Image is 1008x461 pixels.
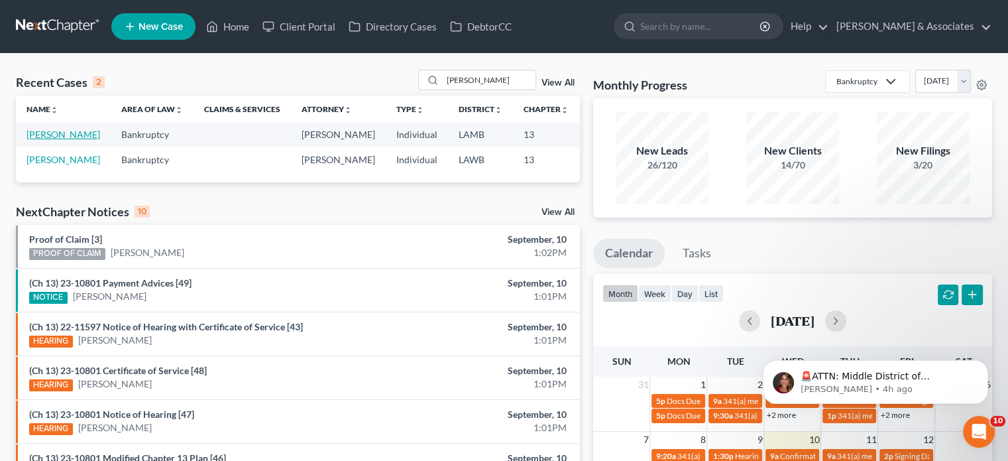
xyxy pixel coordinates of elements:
[78,421,152,434] a: [PERSON_NAME]
[396,233,567,246] div: September, 10
[29,365,207,376] a: (Ch 13) 23-10801 Certificate of Service [48]
[990,416,1005,427] span: 10
[396,246,567,259] div: 1:02PM
[784,15,828,38] a: Help
[111,246,184,259] a: [PERSON_NAME]
[443,15,518,38] a: DebtorCC
[807,432,820,448] span: 10
[877,159,970,172] div: 3/20
[640,14,761,38] input: Search by name...
[344,106,352,114] i: unfold_more
[494,106,502,114] i: unfold_more
[667,356,690,367] span: Mon
[593,77,687,93] h3: Monthly Progress
[29,379,73,391] div: HEARING
[396,421,567,434] div: 1:01PM
[29,336,73,348] div: HEARING
[593,239,665,268] a: Calendar
[722,396,850,406] span: 341(a) meeting for [PERSON_NAME]
[29,248,105,260] div: PROOF OF CLAIM
[666,411,775,421] span: Docs Due for [PERSON_NAME]
[396,104,424,114] a: Typeunfold_more
[396,290,567,303] div: 1:01PM
[677,451,805,461] span: 341(a) meeting for [PERSON_NAME]
[443,70,535,90] input: Search by name...
[78,377,152,391] a: [PERSON_NAME]
[396,377,567,391] div: 1:01PM
[712,396,721,406] span: 9a
[386,147,448,172] td: Individual
[396,408,567,421] div: September, 10
[638,285,671,302] button: week
[655,396,665,406] span: 5p
[666,396,775,406] span: Docs Due for [PERSON_NAME]
[579,147,643,172] td: 22-50118
[864,432,877,448] span: 11
[175,106,183,114] i: unfold_more
[541,208,575,217] a: View All
[139,22,183,32] span: New Case
[27,104,58,114] a: Nameunfold_more
[963,416,995,448] iframe: Intercom live chat
[612,356,631,367] span: Sun
[448,122,513,147] td: LAMB
[541,78,575,88] a: View All
[396,320,567,334] div: September, 10
[712,451,733,461] span: 1:30p
[616,143,708,159] div: New Leads
[199,15,256,38] a: Home
[655,411,665,421] span: 5p
[16,204,150,220] div: NextChapter Notices
[121,104,183,114] a: Area of Lawunfold_more
[513,122,579,147] td: 13
[256,15,342,38] a: Client Portal
[73,290,146,303] a: [PERSON_NAME]
[602,285,638,302] button: month
[78,334,152,347] a: [PERSON_NAME]
[29,321,303,332] a: (Ch 13) 22-11597 Notice of Hearing with Certificate of Service [43]
[771,314,814,328] h2: [DATE]
[524,104,569,114] a: Chapterunfold_more
[921,432,934,448] span: 12
[727,356,744,367] span: Tue
[416,106,424,114] i: unfold_more
[396,277,567,290] div: September, 10
[291,122,386,147] td: [PERSON_NAME]
[883,451,893,461] span: 2p
[29,409,194,420] a: (Ch 13) 23-10801 Notice of Hearing [47]
[396,364,567,377] div: September, 10
[743,332,1008,425] iframe: Intercom notifications message
[712,411,732,421] span: 9:30a
[561,106,569,114] i: unfold_more
[386,122,448,147] td: Individual
[396,334,567,347] div: 1:01PM
[29,292,68,304] div: NOTICE
[671,285,699,302] button: day
[111,122,194,147] td: Bankruptcy
[29,423,73,435] div: HEARING
[877,143,970,159] div: New Filings
[616,159,708,172] div: 26/120
[16,74,105,90] div: Recent Cases
[642,432,649,448] span: 7
[29,277,192,289] a: (Ch 13) 23-10801 Payment Advices [49]
[699,377,706,393] span: 1
[746,159,839,172] div: 14/70
[734,411,862,421] span: 341(a) meeting for [PERSON_NAME]
[836,451,964,461] span: 341(a) meeting for [PERSON_NAME]
[734,451,838,461] span: Hearing for [PERSON_NAME]
[830,15,991,38] a: [PERSON_NAME] & Associates
[27,129,100,140] a: [PERSON_NAME]
[746,143,839,159] div: New Clients
[513,147,579,172] td: 13
[779,451,930,461] span: Confirmation hearing for [PERSON_NAME]
[769,451,778,461] span: 9a
[636,377,649,393] span: 31
[302,104,352,114] a: Attorneyunfold_more
[194,96,291,122] th: Claims & Services
[756,432,763,448] span: 9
